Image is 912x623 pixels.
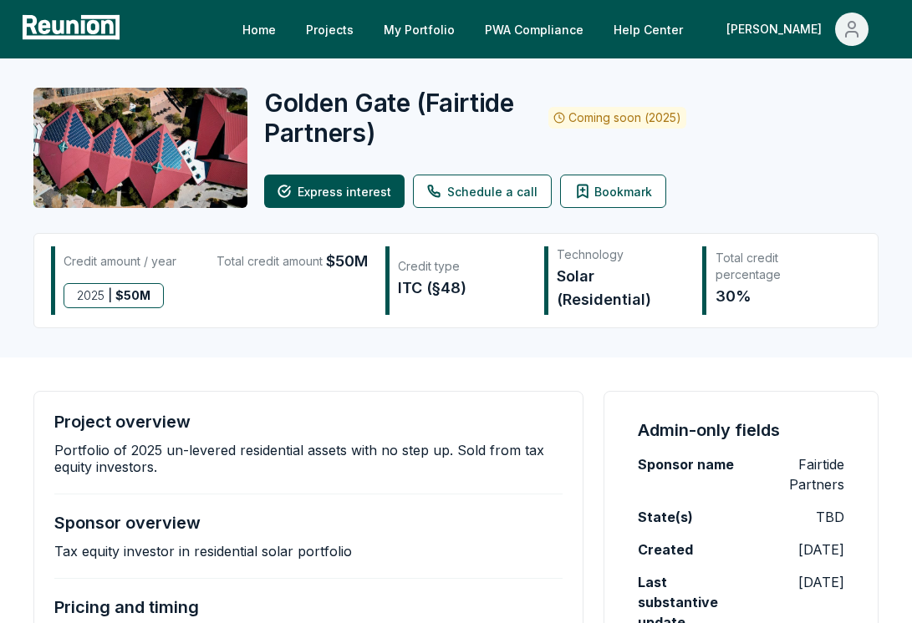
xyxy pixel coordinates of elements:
div: Technology [557,246,685,263]
p: [DATE] [798,539,844,560]
h4: Sponsor overview [54,513,201,533]
button: [PERSON_NAME] [713,13,882,46]
span: $50M [326,250,368,273]
div: Credit type [398,258,526,275]
button: Express interest [264,175,405,208]
a: My Portfolio [370,13,468,46]
a: Projects [293,13,367,46]
span: ( Fairtide Partners ) [264,88,514,148]
h4: Pricing and timing [54,597,199,617]
img: Golden Gate [33,88,247,208]
label: State(s) [638,507,693,527]
a: Schedule a call [413,175,552,208]
p: Fairtide Partners [741,454,845,494]
h4: Admin-only fields [638,418,780,442]
p: TBD [816,507,844,527]
h2: Golden Gate [264,88,536,148]
a: Home [229,13,289,46]
span: $ 50M [115,284,150,307]
a: PWA Compliance [471,13,597,46]
p: [DATE] [798,572,844,592]
label: Sponsor name [638,454,734,474]
nav: Main [229,13,895,46]
h4: Project overview [54,412,191,432]
span: 2025 [77,284,104,307]
div: ITC (§48) [398,276,526,300]
a: Help Center [600,13,696,46]
div: Credit amount / year [64,250,176,273]
p: Tax equity investor in residential solar portfolio [54,543,352,560]
div: Solar (Residential) [557,265,685,311]
div: Total credit percentage [716,250,843,283]
button: Bookmark [560,175,666,208]
div: 30% [716,285,843,308]
p: Portfolio of 2025 un-levered residential assets with no step up. Sold from tax equity investors. [54,442,563,475]
p: Coming soon (2025) [568,109,681,126]
div: Total credit amount [217,250,368,273]
label: Created [638,539,693,560]
span: | [108,284,112,307]
div: [PERSON_NAME] [726,13,828,46]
